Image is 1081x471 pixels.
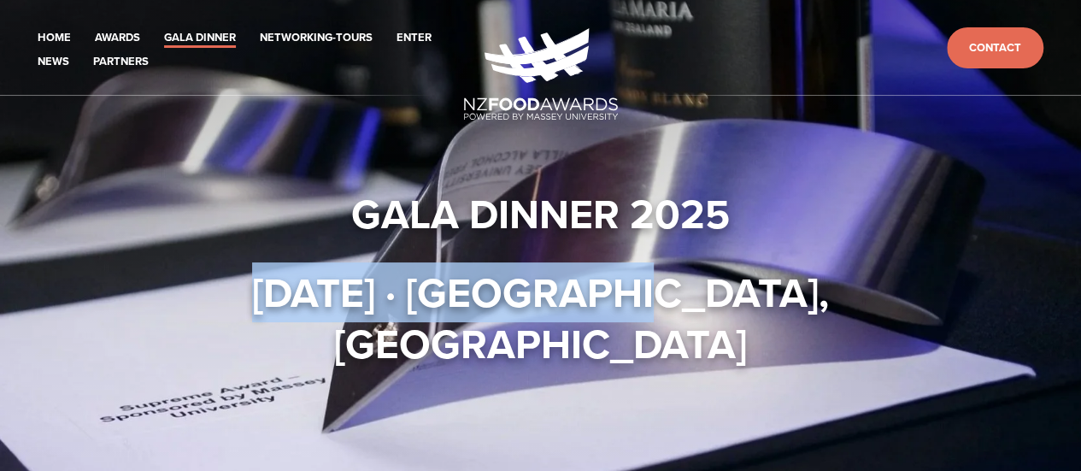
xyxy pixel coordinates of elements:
a: Contact [947,27,1043,69]
h1: Gala Dinner 2025 [55,188,1026,239]
a: Enter [397,28,432,48]
a: Awards [95,28,140,48]
a: Networking-Tours [260,28,373,48]
a: News [38,52,69,72]
a: Gala Dinner [164,28,236,48]
a: Partners [93,52,149,72]
strong: [DATE] · [GEOGRAPHIC_DATA], [GEOGRAPHIC_DATA] [252,262,839,374]
a: Home [38,28,71,48]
